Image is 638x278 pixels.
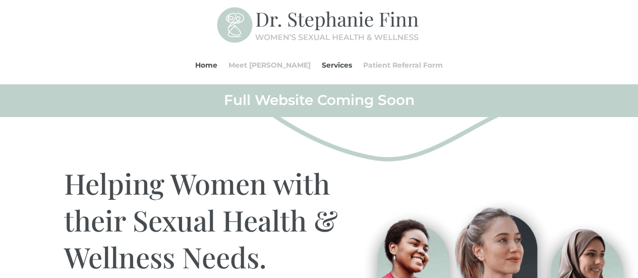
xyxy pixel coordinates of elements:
a: Home [195,46,217,84]
a: Services [322,46,352,84]
a: Patient Referral Form [363,46,443,84]
h2: Full Website Coming Soon [64,91,574,114]
a: Meet [PERSON_NAME] [228,46,311,84]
